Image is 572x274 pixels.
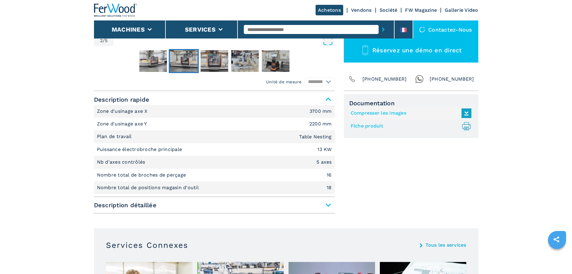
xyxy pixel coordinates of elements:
button: Réservez une démo en direct [344,38,478,63]
span: [PHONE_NUMBER] [430,75,474,83]
img: Phone [348,75,356,83]
button: Go to Slide 5 [261,49,291,73]
p: Zone d'usinage axe Y [97,121,149,127]
p: Nombre total de positions magasin d'outil [97,184,201,191]
button: Go to Slide 1 [138,49,168,73]
button: Open Fullscreen [115,35,333,46]
a: Achetons [316,5,343,15]
a: Société [380,7,398,13]
a: FW Magazine [405,7,437,13]
img: Contactez-nous [419,26,425,32]
img: 34256028a482bd6dfad5b205b4fe0070 [262,50,289,72]
p: Nombre total de broches de perçage [97,172,188,178]
span: [PHONE_NUMBER] [362,75,407,83]
em: 2200 mm [309,122,332,126]
a: Fiche produit [351,121,468,131]
img: a3677a6fe3b486b9275e053385d0aae3 [231,50,259,72]
span: Réservez une démo en direct [372,47,462,54]
em: Table Nesting [299,134,331,139]
button: Services [185,26,216,33]
em: 13 KW [317,147,331,152]
div: Description rapide [94,105,335,194]
span: / [103,38,105,43]
h3: Services Connexes [106,240,188,250]
button: Machines [112,26,145,33]
span: Documentation [349,100,473,107]
p: Zone d'usinage axe X [97,108,149,115]
em: 3700 mm [310,109,332,114]
button: submit-button [379,23,388,36]
em: 16 [327,173,332,177]
p: Nb d'axes contrôlés [97,159,147,165]
img: 81e957659373ee1bd3e564ce1d9751c3 [170,50,198,72]
em: 18 [327,185,332,190]
p: Plan de travail [97,133,133,140]
button: Go to Slide 2 [169,49,199,73]
span: 2 [100,38,103,43]
iframe: Chat [546,247,567,269]
p: Puissance électrobroche principale [97,146,184,153]
img: Ferwood [94,4,137,17]
em: 5 axes [316,160,332,165]
div: Contactez-nous [413,20,478,38]
a: Gallerie Video [445,7,478,13]
em: Unité de mesure [266,79,302,85]
button: Go to Slide 4 [230,49,260,73]
img: 09bfb8fc2294daf9fffb311e410b404e [139,50,167,72]
img: 8bfda882e8163cd7f7a2c1b2860e3370 [201,50,228,72]
a: Tous les services [425,243,466,248]
nav: Thumbnail Navigation [94,49,335,73]
button: Go to Slide 3 [199,49,229,73]
a: Compresser les images [351,108,468,118]
img: Whatsapp [415,75,424,83]
span: Description rapide [94,94,335,105]
span: Description détaillée [94,200,335,211]
a: sharethis [549,232,564,247]
span: 5 [105,38,107,43]
a: Vendons [351,7,372,13]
